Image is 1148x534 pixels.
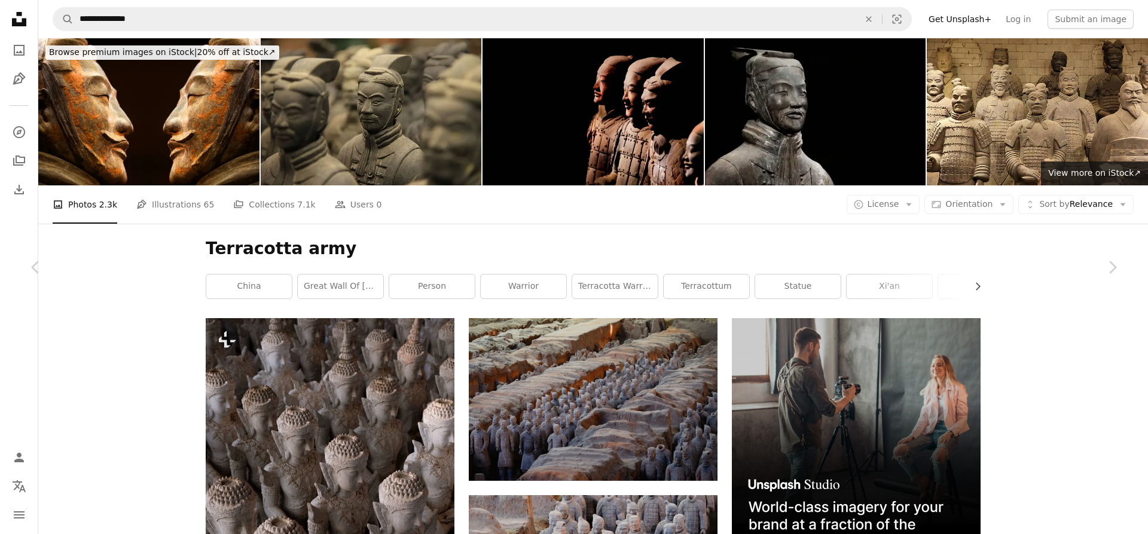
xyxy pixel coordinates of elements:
a: a bunch of statues that are in a room [206,499,454,510]
button: Sort byRelevance [1018,195,1134,214]
a: Photos [7,38,31,62]
a: Browse premium images on iStock|20% off at iStock↗ [38,38,286,67]
a: Get Unsplash+ [921,10,999,29]
a: Users 0 [335,185,382,224]
a: china [206,274,292,298]
span: Relevance [1039,199,1113,210]
a: Next [1076,210,1148,325]
a: Collections 7.1k [233,185,315,224]
img: Xian, Terracotta warrior [483,38,704,185]
a: Log in [999,10,1038,29]
a: Collections [7,149,31,173]
a: Illustrations [7,67,31,91]
a: Log in / Sign up [7,445,31,469]
span: Sort by [1039,199,1069,209]
span: License [868,199,899,209]
a: warrior [481,274,566,298]
img: A Warrior of The Terracotta Army in Xi'an, China [705,38,926,185]
a: terracotta warrior [572,274,658,298]
button: Submit an image [1048,10,1134,29]
button: Orientation [924,195,1013,214]
span: 65 [204,198,215,211]
button: Language [7,474,31,498]
a: statue [755,274,841,298]
button: Clear [856,8,882,30]
a: great wall of [GEOGRAPHIC_DATA] [298,274,383,298]
form: Find visuals sitewide [53,7,912,31]
span: 7.1k [297,198,315,211]
button: scroll list to the right [967,274,981,298]
a: Download History [7,178,31,202]
a: person [389,274,475,298]
span: 0 [376,198,381,211]
img: Xian, two terracotta warrior statues [38,38,259,185]
button: License [847,195,920,214]
img: Terracotta soldiers [469,318,717,480]
a: grey [938,274,1024,298]
a: Explore [7,120,31,144]
a: Illustrations 65 [136,185,214,224]
button: Visual search [883,8,911,30]
button: Search Unsplash [53,8,74,30]
span: Orientation [945,199,993,209]
a: View more on iStock↗ [1041,161,1148,185]
span: Browse premium images on iStock | [49,47,197,57]
a: xi'an [847,274,932,298]
a: terracottum [664,274,749,298]
a: Terracotta soldiers [469,394,717,405]
img: Terracotta Warriors, Xian [261,38,482,185]
div: 20% off at iStock ↗ [45,45,279,60]
button: Menu [7,503,31,527]
h1: Terracotta army [206,238,981,260]
span: View more on iStock ↗ [1048,168,1141,178]
img: The famous terracotta warriors of XiAn, China [927,38,1148,185]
